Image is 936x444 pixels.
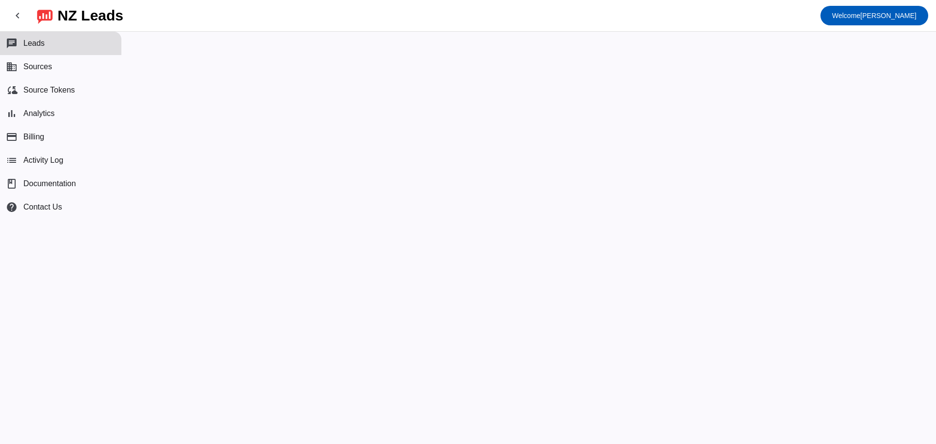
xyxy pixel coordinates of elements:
[23,179,76,188] span: Documentation
[6,61,18,73] mat-icon: business
[23,156,63,165] span: Activity Log
[832,9,916,22] span: [PERSON_NAME]
[23,86,75,95] span: Source Tokens
[820,6,928,25] button: Welcome[PERSON_NAME]
[23,133,44,141] span: Billing
[6,178,18,190] span: book
[23,62,52,71] span: Sources
[6,131,18,143] mat-icon: payment
[37,7,53,24] img: logo
[23,203,62,212] span: Contact Us
[6,154,18,166] mat-icon: list
[23,109,55,118] span: Analytics
[6,38,18,49] mat-icon: chat
[12,10,23,21] mat-icon: chevron_left
[6,108,18,119] mat-icon: bar_chart
[6,84,18,96] mat-icon: cloud_sync
[58,9,123,22] div: NZ Leads
[23,39,45,48] span: Leads
[6,201,18,213] mat-icon: help
[832,12,860,19] span: Welcome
